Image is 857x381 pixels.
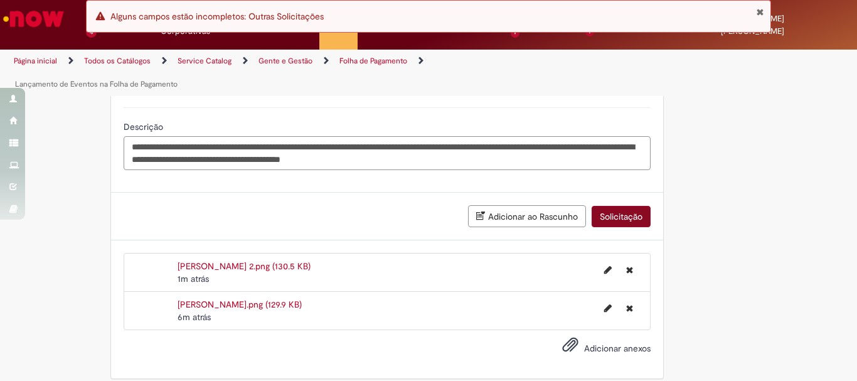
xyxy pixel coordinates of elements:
button: Editar nome de arquivo Angelo 2.png [597,260,619,280]
a: [PERSON_NAME].png (129.9 KB) [178,299,302,310]
a: Folha de Pagamento [339,56,407,66]
span: Adicionar anexos [584,343,651,355]
time: 29/08/2025 16:48:52 [178,311,211,323]
button: Fechar Notificação [756,7,764,17]
ul: Trilhas de página [9,50,562,96]
img: ServiceNow [1,6,66,31]
span: Descrição [124,121,166,132]
button: Adicionar anexos [559,333,582,362]
span: Alguns campos estão incompletos: Outras Solicitações [110,11,324,22]
span: 1m atrás [178,273,209,284]
a: [PERSON_NAME] 2.png (130.5 KB) [178,260,311,272]
a: Lançamento de Eventos na Folha de Pagamento [15,79,178,89]
time: 29/08/2025 16:53:53 [178,273,209,284]
a: Todos os Catálogos [84,56,151,66]
textarea: Descrição [124,136,651,170]
button: Editar nome de arquivo Angelo.png [597,298,619,318]
a: Service Catalog [178,56,232,66]
a: Página inicial [14,56,57,66]
a: Gente e Gestão [258,56,312,66]
button: Excluir Angelo.png [619,298,641,318]
button: Solicitação [592,206,651,227]
span: 6m atrás [178,311,211,323]
button: Excluir Angelo 2.png [619,260,641,280]
button: Adicionar ao Rascunho [468,205,586,227]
